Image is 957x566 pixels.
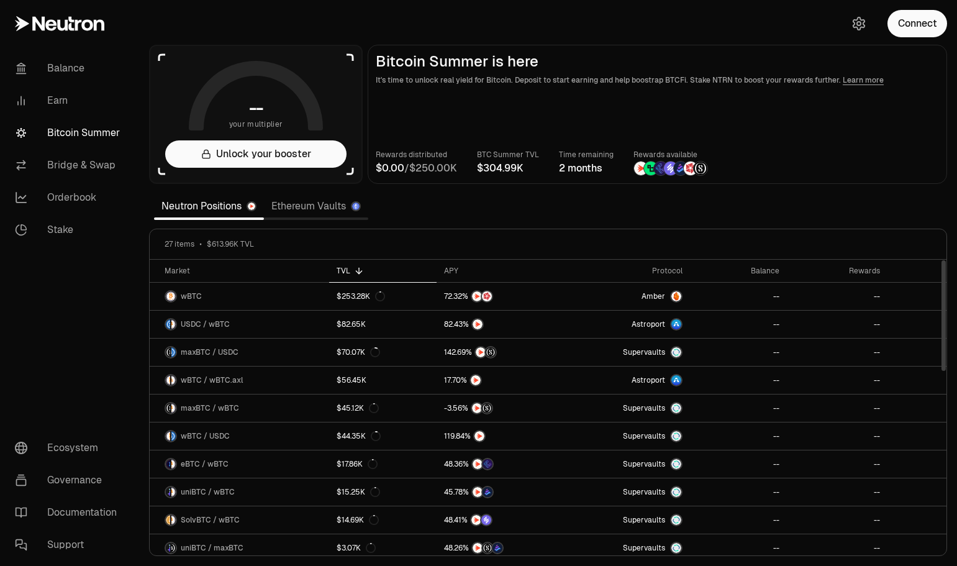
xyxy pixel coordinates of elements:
[171,375,176,385] img: wBTC.axl Logo
[5,117,134,149] a: Bitcoin Summer
[623,403,665,413] span: Supervaults
[329,422,437,450] a: $44.35K
[623,543,665,553] span: Supervaults
[690,395,787,422] a: --
[150,422,329,450] a: wBTC LogoUSDC LogowBTC / USDC
[564,311,690,338] a: Astroport
[376,53,939,70] h2: Bitcoin Summer is here
[444,486,556,498] button: NTRNBedrock Diamonds
[166,459,170,469] img: eBTC Logo
[171,403,176,413] img: wBTC Logo
[165,239,194,249] span: 27 items
[473,543,483,553] img: NTRN
[564,422,690,450] a: SupervaultsSupervaults
[166,515,170,525] img: SolvBTC Logo
[492,543,502,553] img: Bedrock Diamonds
[150,311,329,338] a: USDC LogowBTC LogoUSDC / wBTC
[5,181,134,214] a: Orderbook
[181,515,240,525] span: SolvBTC / wBTC
[437,534,564,562] a: NTRNStructured PointsBedrock Diamonds
[5,432,134,464] a: Ecosystem
[150,395,329,422] a: maxBTC LogowBTC LogomaxBTC / wBTC
[474,431,484,441] img: NTRN
[483,459,492,469] img: EtherFi Points
[337,319,366,329] div: $82.65K
[249,98,263,118] h1: --
[473,319,483,329] img: NTRN
[787,339,887,366] a: --
[337,403,379,413] div: $45.12K
[329,478,437,506] a: $15.25K
[171,515,176,525] img: wBTC Logo
[171,347,176,357] img: USDC Logo
[166,487,170,497] img: uniBTC Logo
[471,515,481,525] img: NTRN
[437,339,564,366] a: NTRNStructured Points
[671,487,681,497] img: Supervaults
[642,291,665,301] span: Amber
[154,194,264,219] a: Neutron Positions
[166,543,170,553] img: uniBTC Logo
[634,162,648,175] img: NTRN
[674,162,687,175] img: Bedrock Diamonds
[664,162,678,175] img: Solv Points
[165,266,322,276] div: Market
[171,319,176,329] img: wBTC Logo
[207,239,254,249] span: $613.96K TVL
[444,514,556,526] button: NTRNSolv Points
[476,347,486,357] img: NTRN
[437,283,564,310] a: NTRNMars Fragments
[843,75,884,85] a: Learn more
[165,140,347,168] button: Unlock your booster
[150,367,329,394] a: wBTC LogowBTC.axl LogowBTC / wBTC.axl
[5,496,134,529] a: Documentation
[444,402,556,414] button: NTRNStructured Points
[483,543,492,553] img: Structured Points
[633,148,708,161] p: Rewards available
[564,339,690,366] a: SupervaultsSupervaults
[690,422,787,450] a: --
[564,506,690,534] a: SupervaultsSupervaults
[787,534,887,562] a: --
[337,543,376,553] div: $3.07K
[571,266,683,276] div: Protocol
[329,395,437,422] a: $45.12K
[329,283,437,310] a: $253.28K
[150,506,329,534] a: SolvBTC LogowBTC LogoSolvBTC / wBTC
[564,283,690,310] a: AmberAmber
[787,450,887,478] a: --
[671,515,681,525] img: Supervaults
[5,84,134,117] a: Earn
[623,459,665,469] span: Supervaults
[444,318,556,331] button: NTRN
[472,291,482,301] img: NTRN
[444,374,556,386] button: NTRN
[690,311,787,338] a: --
[5,52,134,84] a: Balance
[181,431,230,441] span: wBTC / USDC
[444,346,556,358] button: NTRNStructured Points
[477,148,539,161] p: BTC Summer TVL
[329,311,437,338] a: $82.65K
[181,347,238,357] span: maxBTC / USDC
[437,450,564,478] a: NTRNEtherFi Points
[444,458,556,470] button: NTRNEtherFi Points
[181,319,230,329] span: USDC / wBTC
[787,367,887,394] a: --
[559,161,614,176] div: 2 months
[787,283,887,310] a: --
[444,542,556,554] button: NTRNStructured PointsBedrock Diamonds
[329,367,437,394] a: $56.45K
[376,161,457,176] div: /
[337,459,378,469] div: $17.86K
[697,266,779,276] div: Balance
[787,506,887,534] a: --
[5,214,134,246] a: Stake
[671,543,681,553] img: Supervaults
[166,319,170,329] img: USDC Logo
[337,347,380,357] div: $70.07K
[166,375,170,385] img: wBTC Logo
[329,534,437,562] a: $3.07K
[671,291,681,301] img: Amber
[632,319,665,329] span: Astroport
